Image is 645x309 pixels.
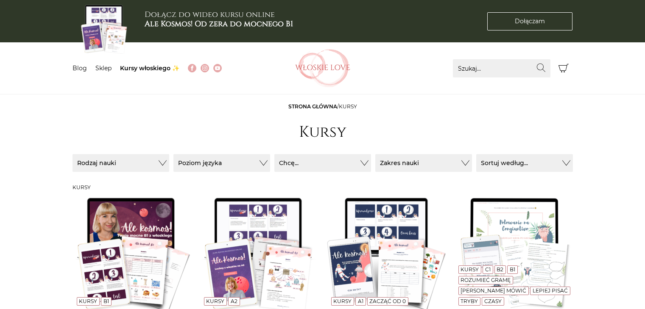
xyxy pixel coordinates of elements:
a: Kursy [461,266,479,273]
a: Czasy [484,298,502,304]
h3: Kursy [73,185,573,190]
a: Kursy [333,298,352,304]
button: Rodzaj nauki [73,154,169,172]
h1: Kursy [299,123,346,141]
button: Sortuj według... [476,154,573,172]
button: Koszyk [555,59,573,77]
img: Włoskielove [295,49,350,87]
a: Dołączam [487,12,572,30]
button: Poziom języka [173,154,270,172]
input: Szukaj... [453,59,550,77]
h3: Dołącz do wideo kursu online [145,10,293,28]
a: B2 [497,266,503,273]
span: / [288,103,357,110]
a: Tryby [461,298,478,304]
a: C1 [485,266,491,273]
a: Kursy [206,298,224,304]
a: Rozumieć gramę [461,277,511,283]
a: B1 [510,266,515,273]
a: Strona główna [288,103,337,110]
a: Kursy włoskiego ✨ [120,64,179,72]
span: Dołączam [515,17,545,26]
b: Ale Kosmos! Od zera do mocnego B1 [145,19,293,29]
span: Kursy [339,103,357,110]
a: A2 [231,298,237,304]
a: Sklep [95,64,112,72]
button: Chcę... [274,154,371,172]
a: [PERSON_NAME] mówić [461,287,526,294]
a: Kursy [79,298,97,304]
a: Zacząć od 0 [369,298,406,304]
a: Lepiej pisać [533,287,568,294]
a: B1 [103,298,109,304]
button: Zakres nauki [375,154,472,172]
a: A1 [358,298,363,304]
a: Blog [73,64,87,72]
